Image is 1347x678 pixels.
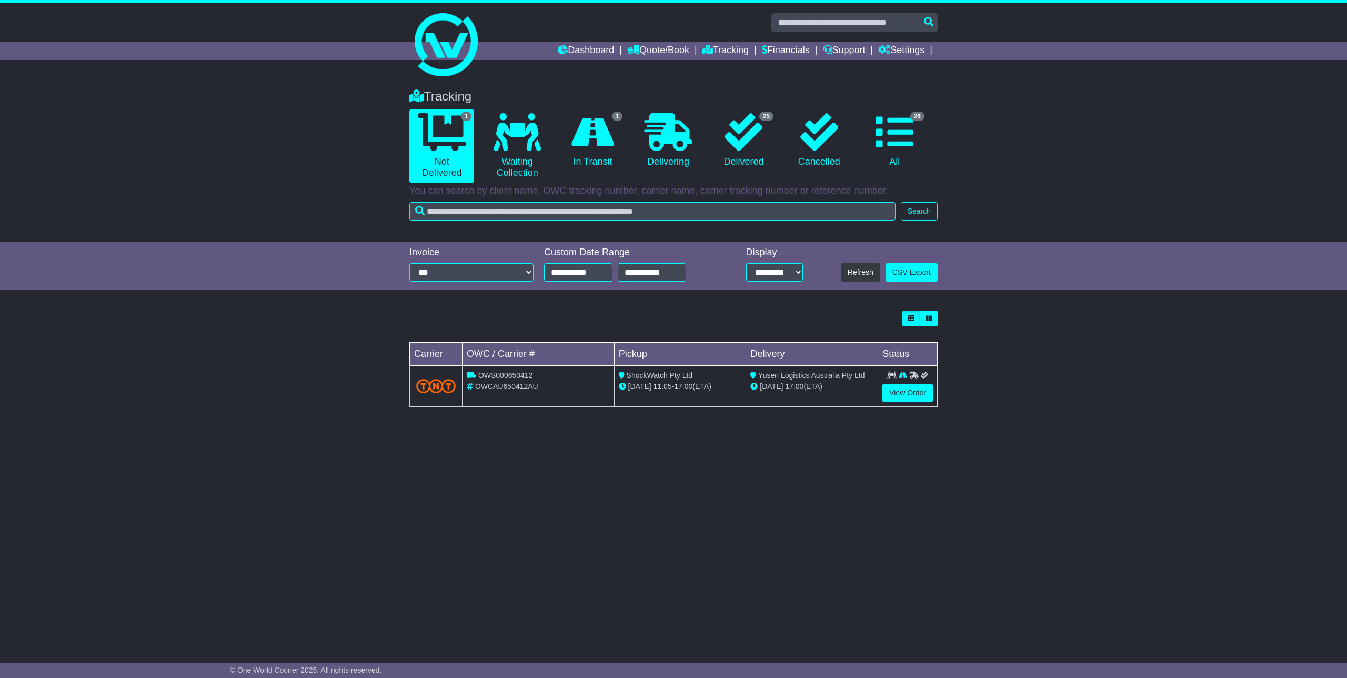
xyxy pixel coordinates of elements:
div: Custom Date Range [544,247,713,258]
span: 1 [461,112,472,121]
span: OWCAU650412AU [475,382,538,391]
a: Financials [762,42,810,60]
span: 1 [612,112,623,121]
a: Cancelled [787,109,851,172]
span: [DATE] [760,382,783,391]
a: Waiting Collection [485,109,549,183]
span: [DATE] [628,382,651,391]
a: 26 All [862,109,927,172]
button: Refresh [841,263,880,282]
span: 26 [910,112,924,121]
span: 17:00 [785,382,803,391]
a: Delivering [636,109,700,172]
div: - (ETA) [619,381,742,392]
a: CSV Export [886,263,938,282]
a: 1 Not Delivered [409,109,474,183]
a: Tracking [702,42,749,60]
td: Pickup [614,343,746,366]
td: Carrier [410,343,463,366]
span: Yusen Logistics Australia Pty Ltd [758,371,865,380]
a: Quote/Book [627,42,689,60]
div: Tracking [404,89,943,104]
a: View Order [882,384,933,402]
span: 25 [759,112,773,121]
button: Search [901,202,938,221]
span: OWS000650412 [478,371,533,380]
td: OWC / Carrier # [463,343,615,366]
p: You can search by client name, OWC tracking number, carrier name, carrier tracking number or refe... [409,185,938,197]
td: Delivery [746,343,878,366]
div: Display [746,247,803,258]
a: 25 Delivered [711,109,776,172]
div: Invoice [409,247,534,258]
div: (ETA) [750,381,873,392]
span: 17:00 [674,382,692,391]
a: Dashboard [558,42,614,60]
span: 11:05 [654,382,672,391]
span: ShockWatch Pty Ltd [627,371,693,380]
a: Settings [878,42,924,60]
a: Support [823,42,866,60]
td: Status [878,343,938,366]
span: © One World Courier 2025. All rights reserved. [230,666,382,674]
a: 1 In Transit [560,109,625,172]
img: TNT_Domestic.png [416,379,456,393]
